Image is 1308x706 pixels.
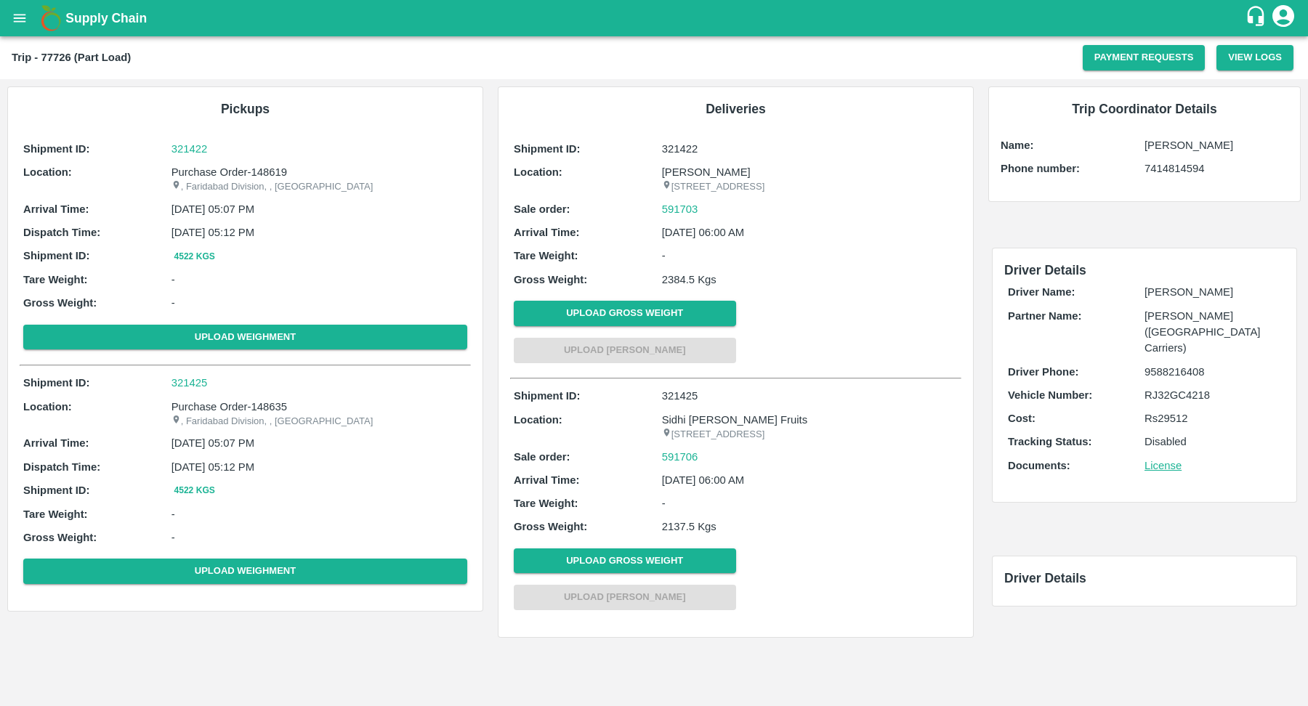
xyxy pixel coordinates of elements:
b: Phone number: [1001,163,1080,174]
b: Driver Phone: [1008,366,1078,378]
a: 591706 [662,449,698,465]
p: [DATE] 05:07 PM [171,435,467,451]
b: Gross Weight: [514,274,587,285]
a: Supply Chain [65,8,1245,28]
b: Arrival Time: [514,474,579,486]
p: [PERSON_NAME] [1144,137,1288,153]
button: Payment Requests [1083,45,1206,70]
p: Purchase Order-148619 [171,164,467,180]
h6: Pickups [20,99,471,119]
b: Sale order: [514,451,570,463]
p: 7414814594 [1144,161,1288,176]
b: Tracking Status: [1008,436,1091,447]
b: Tare Weight: [23,274,88,285]
p: 321422 [662,141,958,157]
a: License [1144,460,1182,471]
a: 321422 [171,141,467,157]
b: Tare Weight: [514,250,578,261]
a: 591703 [662,201,698,217]
p: 2137.5 Kgs [662,519,958,535]
p: [PERSON_NAME] [1144,284,1281,300]
p: [DATE] 06:00 AM [662,224,958,240]
p: [STREET_ADDRESS] [662,428,958,442]
b: Shipment ID: [23,484,90,496]
b: Name: [1001,139,1033,151]
b: Location: [514,414,562,426]
b: Gross Weight: [514,521,587,532]
b: Tare Weight: [23,508,88,520]
b: Shipment ID: [23,143,90,155]
button: 4522 Kgs [171,249,218,264]
p: 2384.5 Kgs [662,272,958,288]
button: Upload Weighment [23,325,467,350]
button: Upload Gross Weight [514,301,736,326]
span: Driver Details [1004,571,1086,585]
div: account of current user [1270,3,1296,33]
img: logo [36,4,65,33]
b: Dispatch Time: [23,461,100,473]
p: - [171,506,467,522]
b: Gross Weight: [23,297,97,309]
b: Supply Chain [65,11,147,25]
b: Shipment ID: [23,377,90,389]
p: Sidhi [PERSON_NAME] Fruits [662,412,958,428]
div: customer-support [1245,5,1270,31]
p: [DATE] 05:12 PM [171,459,467,475]
b: Tare Weight: [514,498,578,509]
b: Partner Name: [1008,310,1081,322]
h6: Trip Coordinator Details [1001,99,1288,119]
p: [DATE] 05:07 PM [171,201,467,217]
button: 4522 Kgs [171,483,218,498]
p: Purchase Order-148635 [171,399,467,415]
p: - [171,529,467,545]
b: Vehicle Number: [1008,389,1092,401]
b: Location: [23,166,72,178]
span: Driver Details [1004,263,1086,277]
p: - [662,248,958,264]
b: Shipment ID: [514,143,581,155]
p: - [662,495,958,511]
p: 321425 [662,388,958,404]
button: open drawer [3,1,36,35]
b: Cost: [1008,413,1035,424]
b: Sale order: [514,203,570,215]
h6: Deliveries [510,99,961,119]
button: Upload Weighment [23,559,467,584]
p: [PERSON_NAME]([GEOGRAPHIC_DATA] Carriers) [1144,308,1281,357]
p: - [171,272,467,288]
p: 9588216408 [1144,364,1281,380]
p: - [171,295,467,311]
button: Upload Gross Weight [514,548,736,574]
b: Shipment ID: [514,390,581,402]
p: Rs 29512 [1144,410,1281,426]
p: , Faridabad Division, , [GEOGRAPHIC_DATA] [171,180,467,194]
b: Arrival Time: [514,227,579,238]
p: [DATE] 05:12 PM [171,224,467,240]
b: Driver Name: [1008,286,1075,298]
b: Documents: [1008,460,1070,471]
b: Shipment ID: [23,250,90,261]
b: Arrival Time: [23,437,89,449]
b: Location: [514,166,562,178]
p: RJ32GC4218 [1144,387,1281,403]
b: Dispatch Time: [23,227,100,238]
b: Arrival Time: [23,203,89,215]
p: , Faridabad Division, , [GEOGRAPHIC_DATA] [171,415,467,429]
b: Trip - 77726 (Part Load) [12,52,131,63]
p: [PERSON_NAME] [662,164,958,180]
p: [STREET_ADDRESS] [662,180,958,194]
b: Location: [23,401,72,413]
button: View Logs [1216,45,1293,70]
p: Disabled [1144,434,1281,450]
p: [DATE] 06:00 AM [662,472,958,488]
b: Gross Weight: [23,532,97,543]
a: 321425 [171,375,467,391]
